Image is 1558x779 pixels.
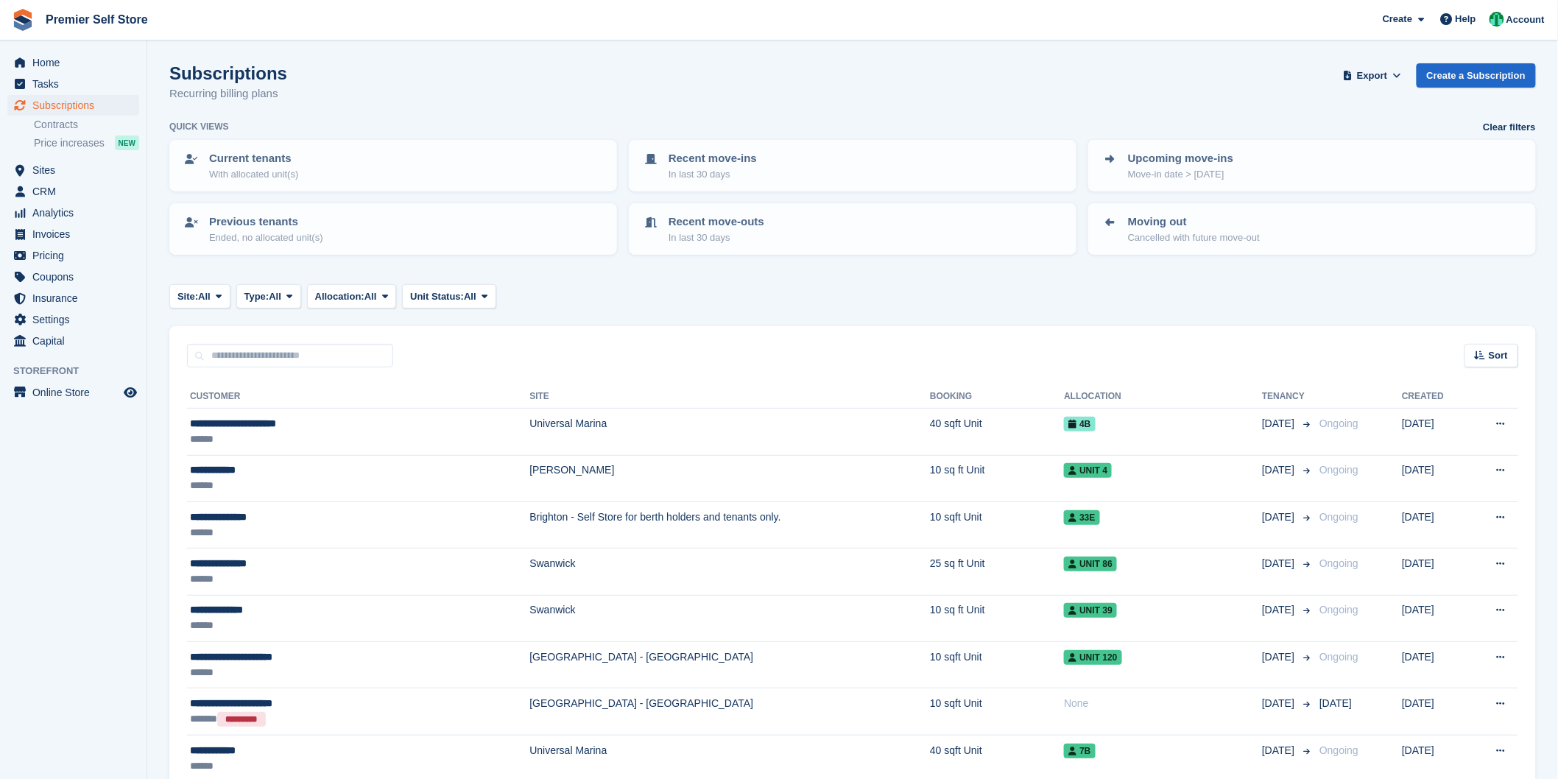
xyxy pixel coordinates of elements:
th: Site [529,385,930,409]
a: menu [7,202,139,223]
p: In last 30 days [669,230,764,245]
a: Upcoming move-ins Move-in date > [DATE] [1090,141,1534,190]
td: Swanwick [529,549,930,595]
span: [DATE] [1262,649,1297,665]
span: Settings [32,309,121,330]
span: All [269,289,281,304]
span: Pricing [32,245,121,266]
span: Sort [1489,348,1508,363]
span: All [464,289,476,304]
a: Previous tenants Ended, no allocated unit(s) [171,205,616,253]
p: Moving out [1128,214,1260,230]
span: Ongoing [1319,604,1358,616]
span: Create [1383,12,1412,27]
span: Help [1456,12,1476,27]
th: Allocation [1064,385,1262,409]
p: Recent move-outs [669,214,764,230]
td: [DATE] [1402,642,1469,688]
td: [GEOGRAPHIC_DATA] - [GEOGRAPHIC_DATA] [529,688,930,736]
h1: Subscriptions [169,63,287,83]
span: Analytics [32,202,121,223]
span: Unit Status: [410,289,464,304]
a: menu [7,181,139,202]
h6: Quick views [169,120,229,133]
span: Ongoing [1319,417,1358,429]
span: [DATE] [1319,697,1352,709]
td: 40 sqft Unit [930,409,1064,455]
a: menu [7,382,139,403]
span: [DATE] [1262,462,1297,478]
a: Recent move-ins In last 30 days [630,141,1075,190]
p: Previous tenants [209,214,323,230]
a: Create a Subscription [1417,63,1536,88]
span: Home [32,52,121,73]
td: Swanwick [529,595,930,641]
img: stora-icon-8386f47178a22dfd0bd8f6a31ec36ba5ce8667c1dd55bd0f319d3a0aa187defe.svg [12,9,34,31]
a: menu [7,95,139,116]
span: Ongoing [1319,557,1358,569]
th: Booking [930,385,1064,409]
span: Subscriptions [32,95,121,116]
a: menu [7,267,139,287]
span: Allocation: [315,289,364,304]
button: Export [1340,63,1405,88]
a: menu [7,74,139,94]
span: Storefront [13,364,147,378]
p: Current tenants [209,150,298,167]
a: Recent move-outs In last 30 days [630,205,1075,253]
a: menu [7,160,139,180]
span: Export [1357,68,1387,83]
span: Ongoing [1319,464,1358,476]
p: In last 30 days [669,167,757,182]
a: Contracts [34,118,139,132]
p: Ended, no allocated unit(s) [209,230,323,245]
a: Premier Self Store [40,7,154,32]
a: menu [7,245,139,266]
span: Insurance [32,288,121,309]
img: Peter Pring [1490,12,1504,27]
a: menu [7,331,139,351]
td: 10 sq ft Unit [930,455,1064,501]
span: 4b [1064,417,1095,431]
span: Tasks [32,74,121,94]
td: [DATE] [1402,455,1469,501]
td: 10 sqft Unit [930,642,1064,688]
div: None [1064,696,1262,711]
a: menu [7,309,139,330]
span: [DATE] [1262,696,1297,711]
button: Site: All [169,284,230,309]
span: Ongoing [1319,744,1358,756]
p: Cancelled with future move-out [1128,230,1260,245]
a: Moving out Cancelled with future move-out [1090,205,1534,253]
a: Current tenants With allocated unit(s) [171,141,616,190]
span: All [364,289,377,304]
span: Unit 39 [1064,603,1117,618]
span: 7b [1064,744,1095,758]
a: Clear filters [1483,120,1536,135]
span: CRM [32,181,121,202]
span: [DATE] [1262,416,1297,431]
p: With allocated unit(s) [209,167,298,182]
span: Unit 120 [1064,650,1121,665]
th: Customer [187,385,529,409]
div: NEW [115,135,139,150]
td: [DATE] [1402,688,1469,736]
td: 10 sq ft Unit [930,595,1064,641]
a: menu [7,288,139,309]
a: Price increases NEW [34,135,139,151]
span: Ongoing [1319,511,1358,523]
td: [GEOGRAPHIC_DATA] - [GEOGRAPHIC_DATA] [529,642,930,688]
span: Invoices [32,224,121,244]
a: Preview store [121,384,139,401]
td: [PERSON_NAME] [529,455,930,501]
td: Brighton - Self Store for berth holders and tenants only. [529,501,930,548]
th: Created [1402,385,1469,409]
button: Allocation: All [307,284,397,309]
p: Upcoming move-ins [1128,150,1233,167]
p: Move-in date > [DATE] [1128,167,1233,182]
span: Coupons [32,267,121,287]
span: Unit 4 [1064,463,1112,478]
td: Universal Marina [529,409,930,455]
span: 33E [1064,510,1099,525]
td: [DATE] [1402,409,1469,455]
